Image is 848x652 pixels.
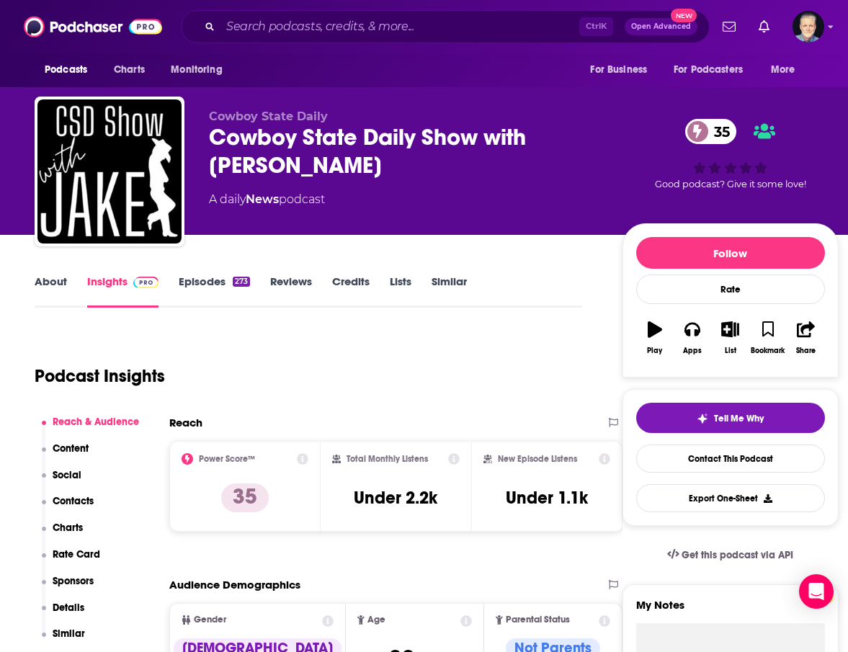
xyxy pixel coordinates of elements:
[179,274,250,308] a: Episodes273
[579,17,613,36] span: Ctrl K
[683,347,702,355] div: Apps
[580,56,665,84] button: open menu
[53,495,94,507] p: Contacts
[42,548,101,575] button: Rate Card
[771,60,795,80] span: More
[590,60,647,80] span: For Business
[498,454,577,464] h2: New Episode Listens
[347,454,428,464] h2: Total Monthly Listens
[625,18,697,35] button: Open AdvancedNew
[42,469,82,496] button: Social
[751,347,785,355] div: Bookmark
[711,312,749,364] button: List
[270,274,312,308] a: Reviews
[24,13,162,40] img: Podchaser - Follow, Share and Rate Podcasts
[209,191,325,208] div: A daily podcast
[636,312,674,364] button: Play
[700,119,737,144] span: 35
[37,99,182,244] img: Cowboy State Daily Show with Jake
[42,442,89,469] button: Content
[761,56,813,84] button: open menu
[793,11,824,43] button: Show profile menu
[636,274,825,304] div: Rate
[169,416,202,429] h2: Reach
[181,10,710,43] div: Search podcasts, credits, & more...
[636,403,825,433] button: tell me why sparkleTell Me Why
[53,522,83,534] p: Charts
[53,602,84,614] p: Details
[682,549,793,561] span: Get this podcast via API
[636,237,825,269] button: Follow
[42,575,94,602] button: Sponsors
[631,23,691,30] span: Open Advanced
[35,56,106,84] button: open menu
[506,487,588,509] h3: Under 1.1k
[53,548,100,561] p: Rate Card
[685,119,737,144] a: 35
[674,312,711,364] button: Apps
[725,347,736,355] div: List
[636,484,825,512] button: Export One-Sheet
[647,347,662,355] div: Play
[793,11,824,43] span: Logged in as JonesLiterary
[53,628,85,640] p: Similar
[53,416,139,428] p: Reach & Audience
[717,14,741,39] a: Show notifications dropdown
[332,274,370,308] a: Credits
[161,56,241,84] button: open menu
[42,522,84,548] button: Charts
[636,445,825,473] a: Contact This Podcast
[354,487,437,509] h3: Under 2.2k
[42,416,140,442] button: Reach & Audience
[671,9,697,22] span: New
[799,574,834,609] div: Open Intercom Messenger
[169,578,300,591] h2: Audience Demographics
[35,274,67,308] a: About
[87,274,159,308] a: InsightsPodchaser Pro
[221,483,269,512] p: 35
[664,56,764,84] button: open menu
[753,14,775,39] a: Show notifications dropdown
[42,602,85,628] button: Details
[35,365,165,387] h1: Podcast Insights
[45,60,87,80] span: Podcasts
[53,442,89,455] p: Content
[114,60,145,80] span: Charts
[793,11,824,43] img: User Profile
[636,598,825,623] label: My Notes
[233,277,250,287] div: 273
[714,413,764,424] span: Tell Me Why
[796,347,816,355] div: Share
[220,15,579,38] input: Search podcasts, credits, & more...
[53,575,94,587] p: Sponsors
[674,60,743,80] span: For Podcasters
[622,110,839,199] div: 35Good podcast? Give it some love!
[390,274,411,308] a: Lists
[749,312,787,364] button: Bookmark
[209,110,328,123] span: Cowboy State Daily
[697,413,708,424] img: tell me why sparkle
[246,192,279,206] a: News
[53,469,81,481] p: Social
[432,274,467,308] a: Similar
[194,615,226,625] span: Gender
[506,615,570,625] span: Parental Status
[655,179,806,189] span: Good podcast? Give it some love!
[133,277,159,288] img: Podchaser Pro
[104,56,153,84] a: Charts
[199,454,255,464] h2: Power Score™
[787,312,824,364] button: Share
[367,615,385,625] span: Age
[656,537,805,573] a: Get this podcast via API
[171,60,222,80] span: Monitoring
[42,495,94,522] button: Contacts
